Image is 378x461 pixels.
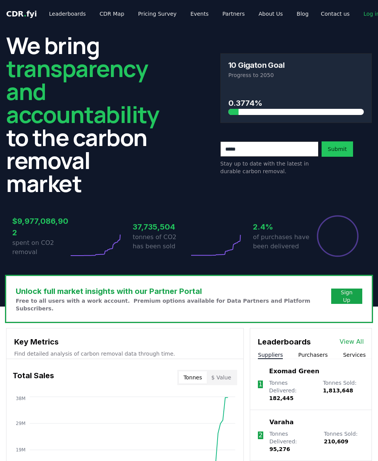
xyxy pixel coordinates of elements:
button: Tonnes [179,371,206,384]
p: 2 [259,431,262,440]
button: $ Value [207,371,236,384]
a: View All [340,337,364,346]
span: CDR fyi [6,9,37,18]
a: Partners [216,7,251,21]
p: tonnes of CO2 has been sold [133,233,189,251]
h3: Total Sales [13,370,54,385]
h3: Unlock full market insights with our Partner Portal [16,285,331,297]
a: CDR.fyi [6,8,37,19]
span: . [24,9,26,18]
p: Tonnes Delivered : [269,379,315,402]
p: spent on CO2 removal [12,238,69,257]
p: Tonnes Sold : [323,379,364,402]
p: Progress to 2050 [228,71,364,79]
a: Pricing Survey [132,7,183,21]
span: transparency and accountability [6,52,159,130]
a: Varaha [269,418,294,427]
a: Blog [291,7,315,21]
a: Events [184,7,215,21]
h3: 0.3774% [228,97,364,109]
div: Percentage of sales delivered [316,215,359,258]
span: 1,813,648 [323,387,353,394]
button: Sign Up [331,289,362,304]
p: of purchases have been delivered [253,233,309,251]
h3: Leaderboards [258,336,311,348]
p: Free to all users with a work account. Premium options available for Data Partners and Platform S... [16,297,331,312]
a: Exomad Green [269,367,319,376]
p: Find detailed analysis of carbon removal data through time. [14,350,236,358]
p: 1 [259,380,262,389]
span: 95,276 [269,446,290,452]
button: Suppliers [258,351,283,359]
span: 182,445 [269,395,294,401]
p: Tonnes Delivered : [269,430,316,453]
button: Purchasers [298,351,328,359]
tspan: 38M [16,396,25,401]
span: 210,609 [324,438,348,445]
a: Contact us [315,7,356,21]
button: Services [343,351,366,359]
p: Stay up to date with the latest in durable carbon removal. [220,160,319,175]
tspan: 29M [16,421,25,426]
h3: Key Metrics [14,336,236,348]
tspan: 19M [16,447,25,453]
a: Sign Up [337,289,356,304]
h3: $9,977,086,902 [12,215,69,238]
h2: We bring to the carbon removal market [6,34,159,195]
a: About Us [253,7,289,21]
a: Leaderboards [43,7,92,21]
p: Tonnes Sold : [324,430,364,453]
h3: 2.4% [253,221,309,233]
button: Submit [322,141,353,157]
h3: 10 Gigaton Goal [228,61,284,69]
a: CDR Map [94,7,130,21]
h3: 37,735,504 [133,221,189,233]
nav: Main [43,7,315,21]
